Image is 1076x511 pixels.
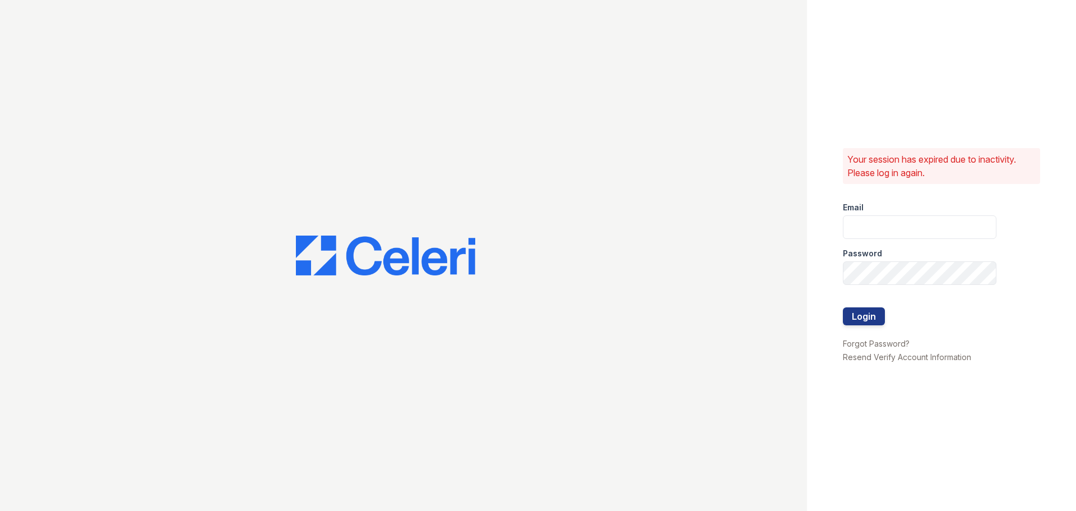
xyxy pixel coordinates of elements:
label: Password [843,248,882,259]
label: Email [843,202,864,213]
button: Login [843,307,885,325]
a: Resend Verify Account Information [843,352,971,362]
a: Forgot Password? [843,339,910,348]
img: CE_Logo_Blue-a8612792a0a2168367f1c8372b55b34899dd931a85d93a1a3d3e32e68fde9ad4.png [296,236,475,276]
p: Your session has expired due to inactivity. Please log in again. [847,153,1036,179]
